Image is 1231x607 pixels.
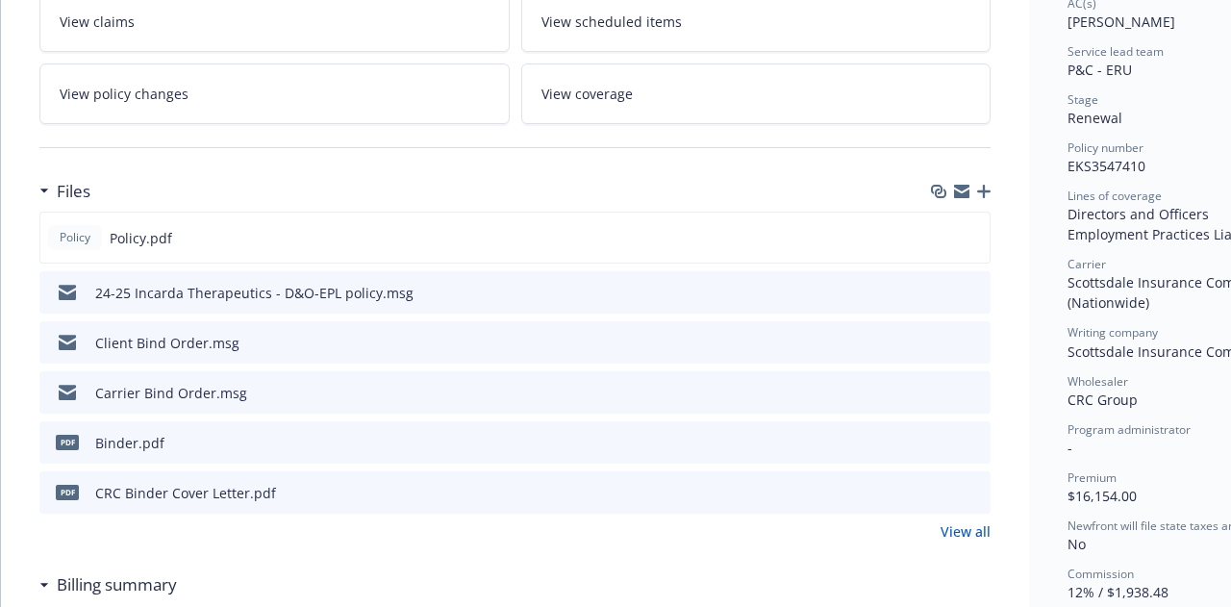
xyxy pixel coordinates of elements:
span: [PERSON_NAME] [1068,13,1175,31]
div: Binder.pdf [95,433,164,453]
button: download file [935,483,950,503]
span: Service lead team [1068,43,1164,60]
span: View claims [60,12,135,32]
span: EKS3547410 [1068,157,1145,175]
button: preview file [965,228,982,248]
span: Writing company [1068,324,1158,341]
div: Files [39,179,90,204]
span: pdf [56,485,79,499]
div: Billing summary [39,572,177,597]
button: preview file [966,333,983,353]
span: Program administrator [1068,421,1191,438]
h3: Files [57,179,90,204]
span: View coverage [541,84,633,104]
span: Commission [1068,566,1134,582]
span: Policy [56,229,94,246]
span: Policy.pdf [110,228,172,248]
a: View coverage [521,63,992,124]
button: preview file [966,483,983,503]
span: - [1068,439,1072,457]
a: View all [941,521,991,542]
span: Carrier [1068,256,1106,272]
div: Client Bind Order.msg [95,333,239,353]
span: 12% / $1,938.48 [1068,583,1168,601]
div: Carrier Bind Order.msg [95,383,247,403]
span: $16,154.00 [1068,487,1137,505]
span: Renewal [1068,109,1122,127]
span: View scheduled items [541,12,682,32]
span: CRC Group [1068,391,1138,409]
span: Stage [1068,91,1098,108]
div: 24-25 Incarda Therapeutics - D&O-EPL policy.msg [95,283,414,303]
button: download file [935,383,950,403]
span: Wholesaler [1068,373,1128,390]
span: Policy number [1068,139,1143,156]
button: preview file [966,433,983,453]
button: preview file [966,383,983,403]
button: download file [935,433,950,453]
span: View policy changes [60,84,188,104]
button: download file [934,228,949,248]
a: View policy changes [39,63,510,124]
h3: Billing summary [57,572,177,597]
span: Premium [1068,469,1117,486]
div: CRC Binder Cover Letter.pdf [95,483,276,503]
span: Lines of coverage [1068,188,1162,204]
span: pdf [56,435,79,449]
button: preview file [966,283,983,303]
span: No [1068,535,1086,553]
span: P&C - ERU [1068,61,1132,79]
button: download file [935,283,950,303]
button: download file [935,333,950,353]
